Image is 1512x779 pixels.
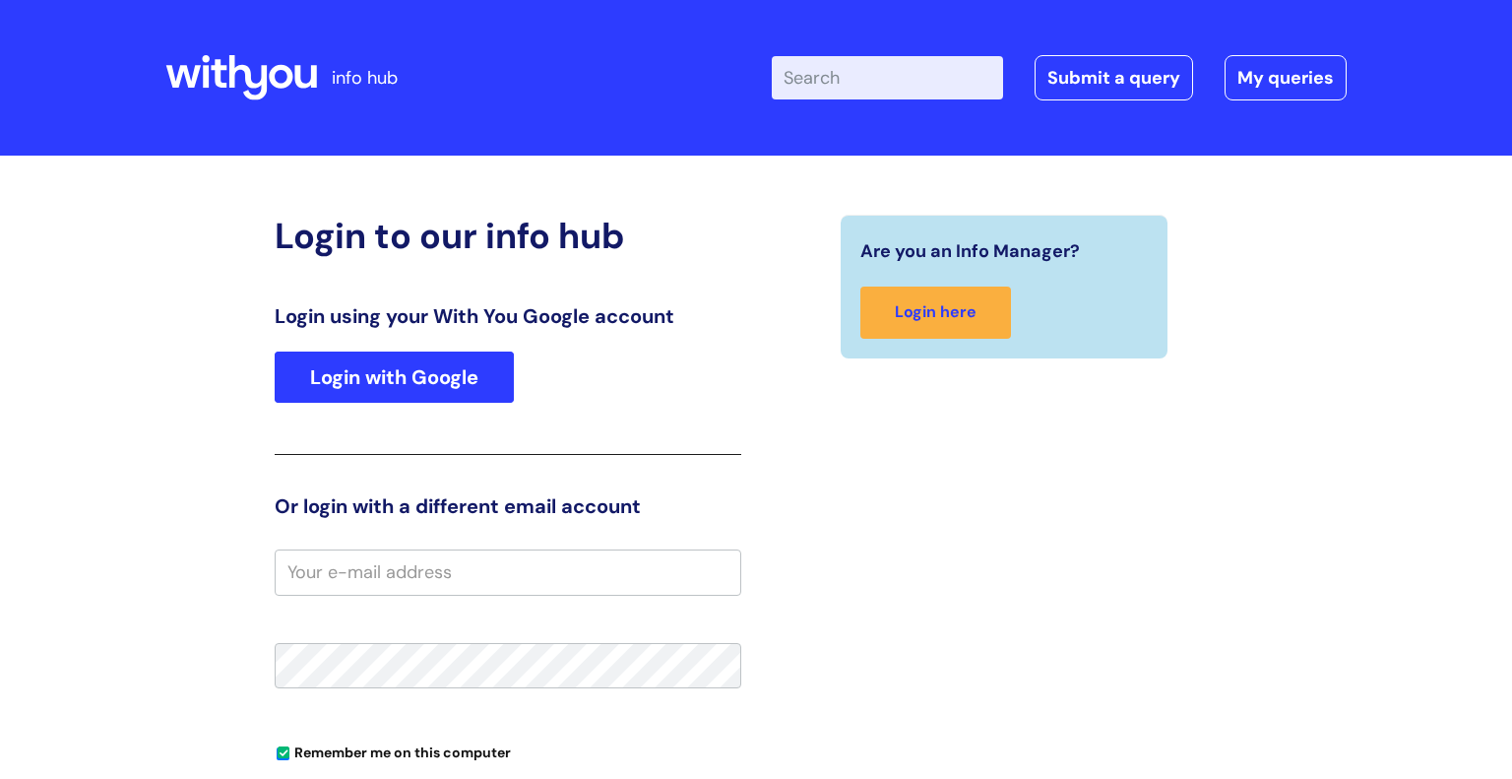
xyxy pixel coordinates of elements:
a: Login with Google [275,352,514,403]
input: Remember me on this computer [277,747,289,760]
a: Login here [860,287,1011,339]
a: Submit a query [1035,55,1193,100]
h2: Login to our info hub [275,215,741,257]
label: Remember me on this computer [275,740,511,761]
h3: Login using your With You Google account [275,304,741,328]
a: My queries [1225,55,1347,100]
input: Your e-mail address [275,550,741,595]
div: You can uncheck this option if you're logging in from a shared device [275,736,741,767]
input: Search [772,56,1003,99]
h3: Or login with a different email account [275,494,741,518]
p: info hub [332,62,398,94]
span: Are you an Info Manager? [860,235,1080,267]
